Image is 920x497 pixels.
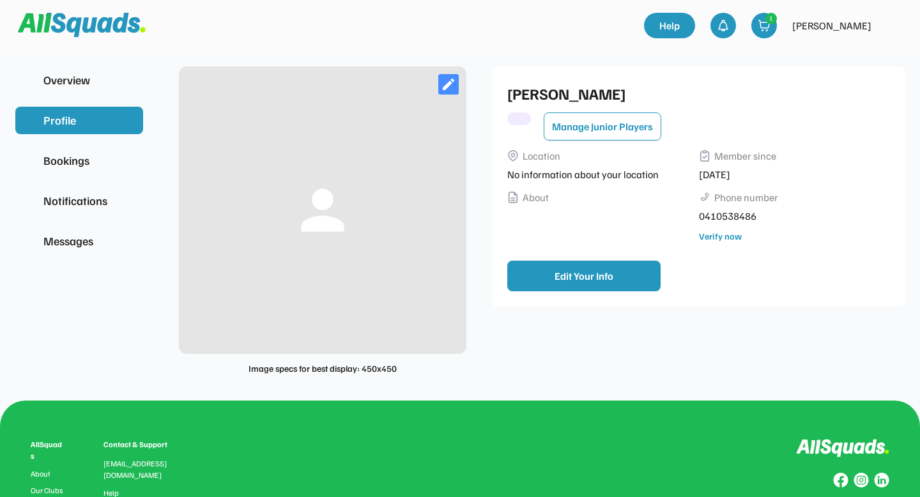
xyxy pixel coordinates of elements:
[291,178,355,242] button: person
[766,13,776,23] div: 1
[507,150,519,162] img: Vector%2011.svg
[123,235,135,248] img: yH5BAEAAAAALAAAAAABAAEAAAIBRAA7
[717,19,730,32] img: bell-03%20%281%29.svg
[854,473,869,488] img: Group%20copy%207.svg
[103,458,183,481] div: [EMAIL_ADDRESS][DOMAIN_NAME]
[699,229,742,243] div: Verify now
[23,195,36,208] img: yH5BAEAAAAALAAAAAABAAEAAAIBRAA7
[792,18,871,33] div: [PERSON_NAME]
[796,439,889,457] img: Logo%20inverted.svg
[31,486,65,495] a: Our Clubs
[714,148,776,164] div: Member since
[123,155,135,167] img: yH5BAEAAAAALAAAAAABAAEAAAIBRAA7
[23,74,36,87] img: yH5BAEAAAAALAAAAAABAAEAAAIBRAA7
[249,362,397,375] div: Image specs for best display: 450x450
[523,148,560,164] div: Location
[43,72,115,89] div: Overview
[123,114,135,127] img: yH5BAEAAAAALAAAAAABAAEAAAIBRAA7
[43,233,115,250] div: Messages
[23,235,36,248] img: yH5BAEAAAAALAAAAAABAAEAAAIBRAA7
[23,155,36,167] img: yH5BAEAAAAALAAAAAABAAEAAAIBRAA7
[699,208,883,224] div: 0410538486
[31,470,65,478] a: About
[507,167,691,182] div: No information about your location
[43,112,115,129] div: Profile
[103,439,183,450] div: Contact & Support
[758,19,770,32] img: shopping-cart-01%20%281%29.svg
[123,195,135,208] img: yH5BAEAAAAALAAAAAABAAEAAAIBRAA7
[879,13,905,38] img: yH5BAEAAAAALAAAAAABAAEAAAIBRAA7
[31,439,65,462] div: AllSquads
[544,112,661,141] button: Manage Junior Players
[507,261,661,291] button: Edit Your Info
[507,82,883,105] div: [PERSON_NAME]
[23,114,36,127] img: yH5BAEAAAAALAAAAAABAAEAAAIBRAA7
[123,74,135,87] img: yH5BAEAAAAALAAAAAABAAEAAAIBRAA7
[43,152,115,169] div: Bookings
[699,167,883,182] div: [DATE]
[523,190,549,205] div: About
[874,473,889,488] img: Group%20copy%206.svg
[43,192,115,210] div: Notifications
[18,13,146,37] img: Squad%20Logo.svg
[507,192,519,203] img: Vector%2014.svg
[699,150,710,162] img: Vector%2013.svg
[644,13,695,38] a: Help
[833,473,848,488] img: Group%20copy%208.svg
[714,190,778,205] div: Phone number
